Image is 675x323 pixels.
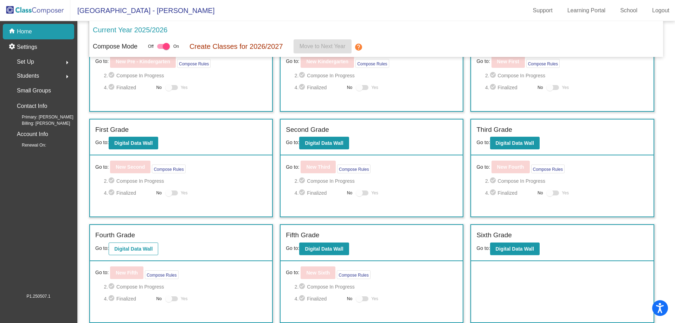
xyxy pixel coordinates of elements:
[95,163,109,171] span: Go to:
[298,283,307,291] mat-icon: check_circle
[116,164,145,170] b: New Second
[156,296,162,302] span: No
[108,177,116,185] mat-icon: check_circle
[337,164,371,173] button: Compose Rules
[104,177,267,185] span: 2. Compose In Progress
[17,43,37,51] p: Settings
[301,266,335,279] button: New Sixth
[337,270,370,279] button: Compose Rules
[298,71,307,80] mat-icon: check_circle
[301,55,354,68] button: New Kindergarten
[11,142,46,148] span: Renewal On:
[108,189,116,197] mat-icon: check_circle
[615,5,643,16] a: School
[538,84,543,91] span: No
[286,140,299,145] span: Go to:
[371,189,378,197] span: Yes
[116,59,170,64] b: New Pre - Kindergarten
[286,58,299,65] span: Go to:
[8,43,17,51] mat-icon: settings
[295,283,458,291] span: 2. Compose In Progress
[17,86,51,96] p: Small Groups
[298,83,307,92] mat-icon: check_circle
[298,295,307,303] mat-icon: check_circle
[152,164,185,173] button: Compose Rules
[485,83,534,92] span: 4. Finalized
[496,246,534,252] b: Digital Data Wall
[93,42,137,51] p: Compose Mode
[8,27,17,36] mat-icon: home
[298,189,307,197] mat-icon: check_circle
[298,177,307,185] mat-icon: check_circle
[17,101,47,111] p: Contact Info
[95,58,109,65] span: Go to:
[93,25,167,35] p: Current Year 2025/2026
[70,5,214,16] span: [GEOGRAPHIC_DATA] - [PERSON_NAME]
[286,163,299,171] span: Go to:
[299,243,349,255] button: Digital Data Wall
[295,189,343,197] span: 4. Finalized
[108,71,116,80] mat-icon: check_circle
[108,283,116,291] mat-icon: check_circle
[371,83,378,92] span: Yes
[109,243,158,255] button: Digital Data Wall
[108,295,116,303] mat-icon: check_circle
[11,120,70,127] span: Billing: [PERSON_NAME]
[476,140,490,145] span: Go to:
[286,125,329,135] label: Second Grade
[476,58,490,65] span: Go to:
[489,83,498,92] mat-icon: check_circle
[476,125,512,135] label: Third Grade
[286,269,299,276] span: Go to:
[371,295,378,303] span: Yes
[476,230,512,240] label: Sixth Grade
[306,164,330,170] b: New Third
[497,59,519,64] b: New First
[104,295,153,303] span: 4. Finalized
[354,43,363,51] mat-icon: help
[305,140,343,146] b: Digital Data Wall
[527,5,558,16] a: Support
[485,71,648,80] span: 2. Compose In Progress
[347,296,352,302] span: No
[538,190,543,196] span: No
[286,230,319,240] label: Fifth Grade
[114,140,153,146] b: Digital Data Wall
[108,83,116,92] mat-icon: check_circle
[294,39,352,53] button: Move to Next Year
[116,270,138,276] b: New Fifth
[301,161,336,173] button: New Third
[295,71,458,80] span: 2. Compose In Progress
[295,177,458,185] span: 2. Compose In Progress
[181,83,188,92] span: Yes
[173,43,179,50] span: On
[347,84,352,91] span: No
[562,5,611,16] a: Learning Portal
[476,163,490,171] span: Go to:
[490,243,540,255] button: Digital Data Wall
[95,125,129,135] label: First Grade
[148,43,154,50] span: Off
[95,245,109,251] span: Go to:
[485,189,534,197] span: 4. Finalized
[491,55,525,68] button: New First
[95,140,109,145] span: Go to:
[295,83,343,92] span: 4. Finalized
[489,177,498,185] mat-icon: check_circle
[109,137,158,149] button: Digital Data Wall
[177,59,211,68] button: Compose Rules
[300,43,346,49] span: Move to Next Year
[95,230,135,240] label: Fourth Grade
[104,283,267,291] span: 2. Compose In Progress
[647,5,675,16] a: Logout
[489,71,498,80] mat-icon: check_circle
[295,295,343,303] span: 4. Finalized
[485,177,648,185] span: 2. Compose In Progress
[497,164,524,170] b: New Fourth
[63,58,71,67] mat-icon: arrow_right
[110,161,150,173] button: New Second
[189,41,283,52] p: Create Classes for 2026/2027
[114,246,153,252] b: Digital Data Wall
[17,57,34,67] span: Set Up
[63,72,71,81] mat-icon: arrow_right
